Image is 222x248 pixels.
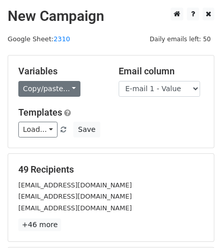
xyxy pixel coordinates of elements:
[18,66,103,77] h5: Variables
[18,204,132,212] small: [EMAIL_ADDRESS][DOMAIN_NAME]
[18,192,132,200] small: [EMAIL_ADDRESS][DOMAIN_NAME]
[119,66,204,77] h5: Email column
[18,122,58,137] a: Load...
[146,35,214,43] a: Daily emails left: 50
[8,8,214,25] h2: New Campaign
[18,107,62,118] a: Templates
[73,122,100,137] button: Save
[18,218,61,231] a: +46 more
[8,35,70,43] small: Google Sheet:
[18,81,80,97] a: Copy/paste...
[18,181,132,189] small: [EMAIL_ADDRESS][DOMAIN_NAME]
[53,35,70,43] a: 2310
[146,34,214,45] span: Daily emails left: 50
[18,164,204,175] h5: 49 Recipients
[171,199,222,248] iframe: Chat Widget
